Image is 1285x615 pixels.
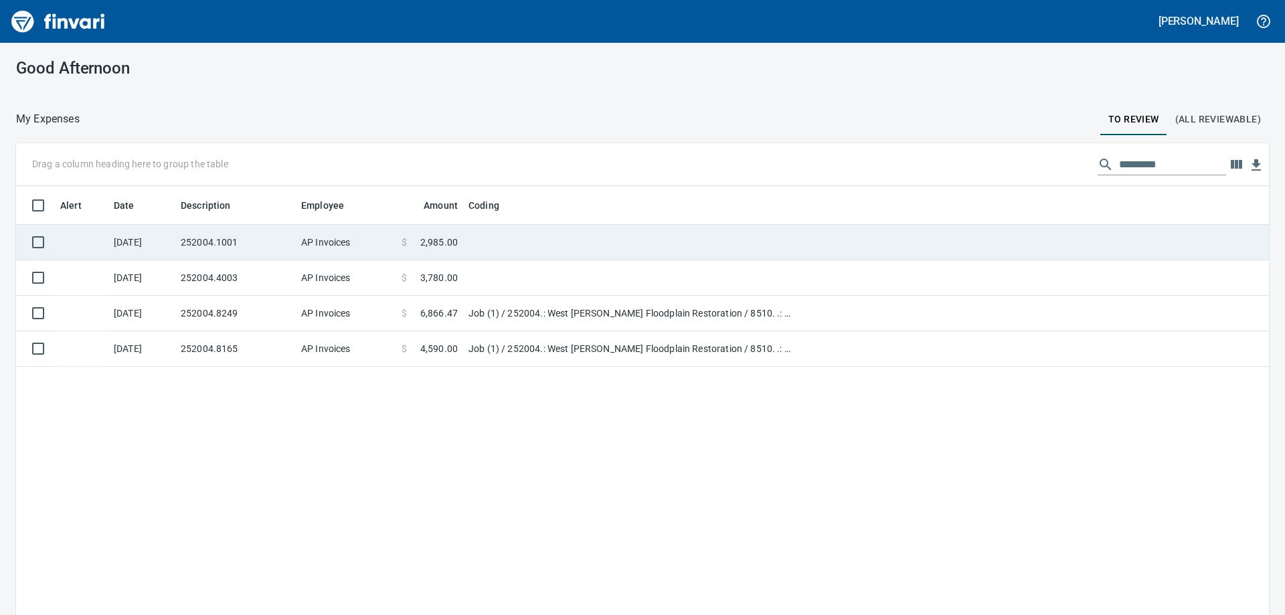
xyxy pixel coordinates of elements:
[402,306,407,320] span: $
[463,331,798,367] td: Job (1) / 252004.: West [PERSON_NAME] Floodplain Restoration / 8510. .: Cofferdam Install/Removal...
[468,197,499,213] span: Coding
[296,225,396,260] td: AP Invoices
[175,331,296,367] td: 252004.8165
[181,197,231,213] span: Description
[402,236,407,249] span: $
[60,197,99,213] span: Alert
[420,236,458,249] span: 2,985.00
[8,5,108,37] img: Finvari
[402,342,407,355] span: $
[296,331,396,367] td: AP Invoices
[60,197,82,213] span: Alert
[16,111,80,127] p: My Expenses
[114,197,152,213] span: Date
[114,197,135,213] span: Date
[16,59,412,78] h3: Good Afternoon
[1108,111,1159,128] span: To Review
[16,111,80,127] nav: breadcrumb
[32,157,228,171] p: Drag a column heading here to group the table
[1155,11,1242,31] button: [PERSON_NAME]
[1159,14,1239,28] h5: [PERSON_NAME]
[402,271,407,284] span: $
[181,197,248,213] span: Description
[406,197,458,213] span: Amount
[175,225,296,260] td: 252004.1001
[1246,155,1266,175] button: Download table
[175,260,296,296] td: 252004.4003
[108,296,175,331] td: [DATE]
[301,197,344,213] span: Employee
[424,197,458,213] span: Amount
[420,271,458,284] span: 3,780.00
[175,296,296,331] td: 252004.8249
[108,331,175,367] td: [DATE]
[296,260,396,296] td: AP Invoices
[108,260,175,296] td: [DATE]
[296,296,396,331] td: AP Invoices
[301,197,361,213] span: Employee
[108,225,175,260] td: [DATE]
[1175,111,1261,128] span: (All Reviewable)
[420,306,458,320] span: 6,866.47
[463,296,798,331] td: Job (1) / 252004.: West [PERSON_NAME] Floodplain Restoration / 8510. .: Cofferdam Install/Removal...
[468,197,517,213] span: Coding
[1226,155,1246,175] button: Choose columns to display
[420,342,458,355] span: 4,590.00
